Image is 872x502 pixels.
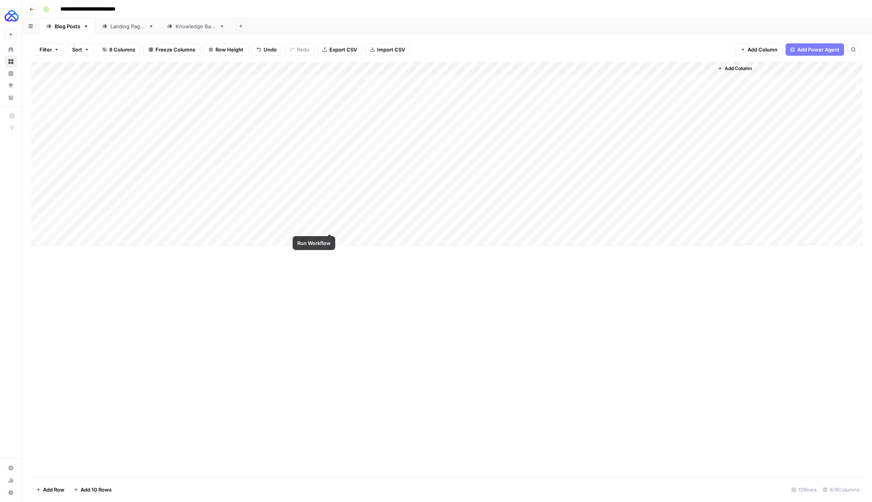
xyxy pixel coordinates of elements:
span: Add Power Agent [797,46,839,53]
button: Add Row [31,483,69,496]
button: Workspace: AUQ [5,6,17,26]
span: Add Row [43,486,64,493]
a: Insights [5,67,17,80]
span: 8 Columns [109,46,135,53]
button: Import CSV [365,43,410,56]
button: Row Height [203,43,248,56]
button: Help + Support [5,487,17,499]
button: Export CSV [317,43,362,56]
span: Row Height [215,46,243,53]
a: Opportunities [5,79,17,92]
a: Knowledge Base [160,19,231,34]
a: Blog Posts [40,19,95,34]
a: Home [5,43,17,56]
span: Sort [72,46,82,53]
a: Browse [5,55,17,68]
button: Undo [252,43,282,56]
div: 8/8 Columns [820,483,863,496]
div: Blog Posts [55,22,80,30]
span: Redo [297,46,309,53]
a: Usage [5,474,17,487]
img: AUQ Logo [5,9,19,23]
button: Add 10 Rows [69,483,116,496]
span: Add 10 Rows [81,486,112,493]
span: Export CSV [329,46,357,53]
span: Filter [40,46,52,53]
button: Sort [67,43,94,56]
button: 8 Columns [97,43,140,56]
button: Add Column [736,43,782,56]
a: Your Data [5,91,17,104]
div: Run Workflow [297,239,331,247]
span: Add Column [748,46,777,53]
a: Settings [5,462,17,474]
span: Add Column [725,65,752,72]
button: Freeze Columns [143,43,200,56]
button: Redo [285,43,314,56]
span: Import CSV [377,46,405,53]
div: Knowledge Base [176,22,216,30]
div: 12 Rows [788,483,820,496]
span: Undo [264,46,277,53]
div: Landing Pages [110,22,145,30]
button: Add Column [715,63,755,74]
a: Landing Pages [95,19,160,34]
button: Add Power Agent [786,43,844,56]
button: Filter [34,43,64,56]
span: Freeze Columns [155,46,195,53]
